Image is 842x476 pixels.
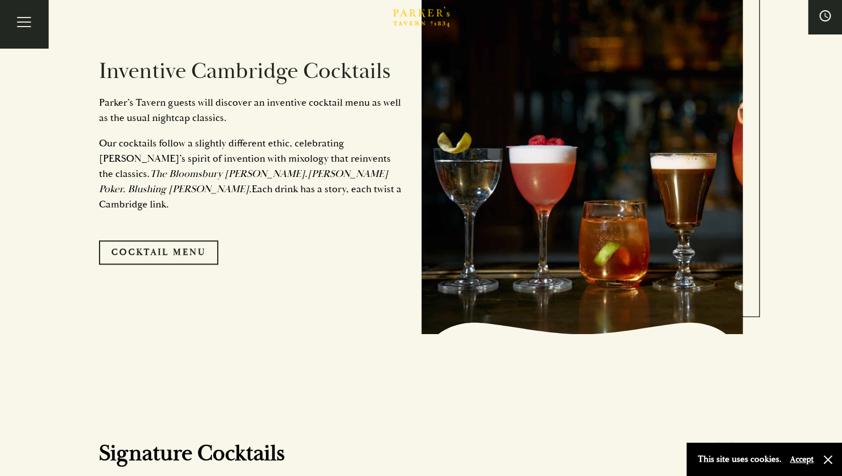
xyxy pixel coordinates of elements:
em: The Bloomsbury [PERSON_NAME] [150,167,305,180]
h2: Signature Cocktails [99,440,707,467]
p: This site uses cookies. [698,451,781,468]
span: P [99,96,105,109]
p: arker’s Tavern guests will discover an inventive cocktail menu as well as the usual nightcap clas... [99,95,404,126]
button: Close and accept [822,454,834,465]
a: Cocktail Menu [99,240,218,264]
button: Accept [790,454,814,465]
h2: Inventive Cambridge Cocktails [99,58,404,85]
em: [PERSON_NAME] Poker. Blushing [PERSON_NAME]. [99,167,388,196]
p: Our cocktails follow a slightly different ethic, celebrating [PERSON_NAME]’s spirit of invention ... [99,136,404,212]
